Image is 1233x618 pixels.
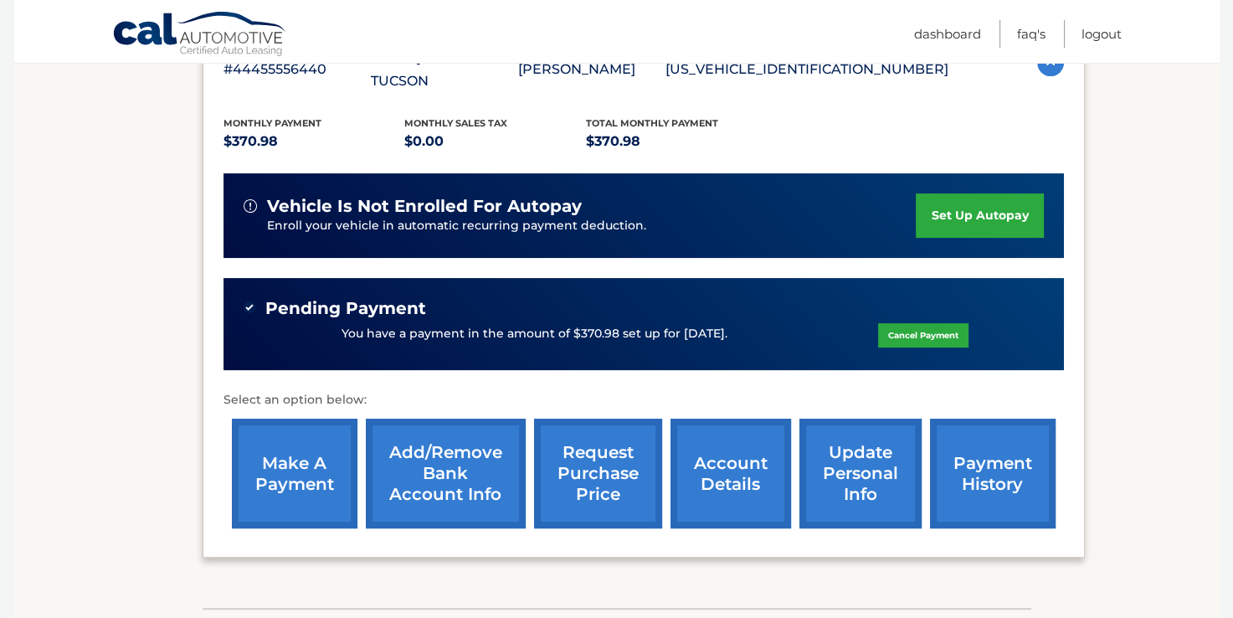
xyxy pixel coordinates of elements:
[244,199,257,213] img: alert-white.svg
[799,419,922,528] a: update personal info
[223,58,371,81] p: #44455556440
[244,301,255,313] img: check-green.svg
[267,217,917,235] p: Enroll your vehicle in automatic recurring payment deduction.
[267,196,582,217] span: vehicle is not enrolled for autopay
[916,193,1043,238] a: set up autopay
[670,419,791,528] a: account details
[223,117,321,129] span: Monthly Payment
[265,298,426,319] span: Pending Payment
[586,130,768,153] p: $370.98
[223,390,1064,410] p: Select an option below:
[1017,20,1045,48] a: FAQ's
[518,58,665,81] p: [PERSON_NAME]
[1081,20,1122,48] a: Logout
[665,58,948,81] p: [US_VEHICLE_IDENTIFICATION_NUMBER]
[366,419,526,528] a: Add/Remove bank account info
[342,325,727,343] p: You have a payment in the amount of $370.98 set up for [DATE].
[586,117,718,129] span: Total Monthly Payment
[930,419,1056,528] a: payment history
[404,117,507,129] span: Monthly sales Tax
[112,11,288,59] a: Cal Automotive
[371,46,518,93] p: 2023 Hyundai TUCSON
[878,323,968,348] a: Cancel Payment
[232,419,357,528] a: make a payment
[534,419,662,528] a: request purchase price
[223,130,405,153] p: $370.98
[404,130,586,153] p: $0.00
[914,20,981,48] a: Dashboard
